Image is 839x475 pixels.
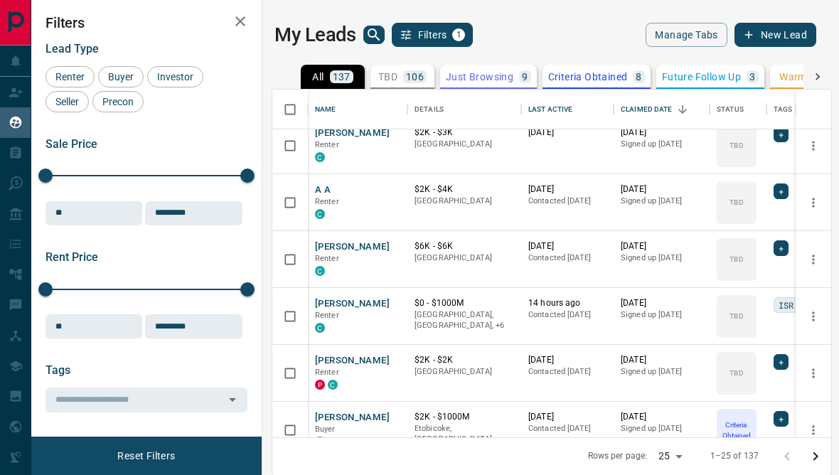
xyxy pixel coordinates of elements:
[50,96,84,107] span: Seller
[315,183,331,197] button: A A
[315,266,325,276] div: condos.ca
[315,209,325,219] div: condos.ca
[621,196,702,207] p: Signed up [DATE]
[315,152,325,162] div: condos.ca
[621,90,673,129] div: Claimed Date
[653,446,687,466] div: 25
[315,437,325,447] div: condos.ca
[717,90,744,129] div: Status
[315,297,390,311] button: [PERSON_NAME]
[803,249,824,270] button: more
[548,72,628,82] p: Criteria Obtained
[673,100,693,119] button: Sort
[803,420,824,441] button: more
[315,311,339,320] span: Renter
[803,135,824,156] button: more
[621,183,702,196] p: [DATE]
[97,96,139,107] span: Precon
[98,66,144,87] div: Buyer
[710,90,766,129] div: Status
[646,23,727,47] button: Manage Tabs
[528,196,606,207] p: Contacted [DATE]
[621,423,702,434] p: Signed up [DATE]
[315,240,390,254] button: [PERSON_NAME]
[46,42,99,55] span: Lead Type
[46,363,70,377] span: Tags
[803,192,824,213] button: more
[730,311,743,321] p: TBD
[454,30,464,40] span: 1
[46,250,98,264] span: Rent Price
[315,90,336,129] div: Name
[774,240,789,256] div: +
[528,366,606,378] p: Contacted [DATE]
[779,184,784,198] span: +
[734,23,816,47] button: New Lead
[521,90,614,129] div: Last Active
[315,323,325,333] div: condos.ca
[749,72,755,82] p: 3
[315,411,390,425] button: [PERSON_NAME]
[779,241,784,255] span: +
[378,72,397,82] p: TBD
[315,354,390,368] button: [PERSON_NAME]
[415,297,514,309] p: $0 - $1000M
[621,297,702,309] p: [DATE]
[528,240,606,252] p: [DATE]
[801,442,830,471] button: Go to next page
[730,140,743,151] p: TBD
[223,390,242,410] button: Open
[636,72,641,82] p: 8
[730,197,743,208] p: TBD
[588,450,648,462] p: Rows per page:
[46,137,97,151] span: Sale Price
[803,306,824,327] button: more
[415,90,444,129] div: Details
[152,71,198,82] span: Investor
[108,444,184,468] button: Reset Filters
[333,72,351,82] p: 137
[315,197,339,206] span: Renter
[774,354,789,370] div: +
[621,252,702,264] p: Signed up [DATE]
[528,354,606,366] p: [DATE]
[446,72,513,82] p: Just Browsing
[415,354,514,366] p: $2K - $2K
[779,72,807,82] p: Warm
[328,380,338,390] div: condos.ca
[415,139,514,150] p: [GEOGRAPHIC_DATA]
[614,90,710,129] div: Claimed Date
[528,252,606,264] p: Contacted [DATE]
[415,309,514,331] p: Kanata, Manotick, Nepean, Overbrook, Stittsville, Mississauga
[774,183,789,199] div: +
[621,354,702,366] p: [DATE]
[621,309,702,321] p: Signed up [DATE]
[718,420,755,441] p: Criteria Obtained
[522,72,528,82] p: 9
[662,72,741,82] p: Future Follow Up
[779,298,819,312] span: ISR Lead
[363,26,385,44] button: search button
[528,411,606,423] p: [DATE]
[415,183,514,196] p: $2K - $4K
[308,90,407,129] div: Name
[103,71,139,82] span: Buyer
[392,23,474,47] button: Filters1
[407,90,521,129] div: Details
[528,309,606,321] p: Contacted [DATE]
[315,425,336,434] span: Buyer
[779,355,784,369] span: +
[46,66,95,87] div: Renter
[315,254,339,263] span: Renter
[730,368,743,378] p: TBD
[621,411,702,423] p: [DATE]
[528,127,606,139] p: [DATE]
[315,380,325,390] div: property.ca
[621,127,702,139] p: [DATE]
[415,366,514,378] p: [GEOGRAPHIC_DATA]
[312,72,324,82] p: All
[415,127,514,139] p: $2K - $3K
[274,23,356,46] h1: My Leads
[50,71,90,82] span: Renter
[415,196,514,207] p: [GEOGRAPHIC_DATA]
